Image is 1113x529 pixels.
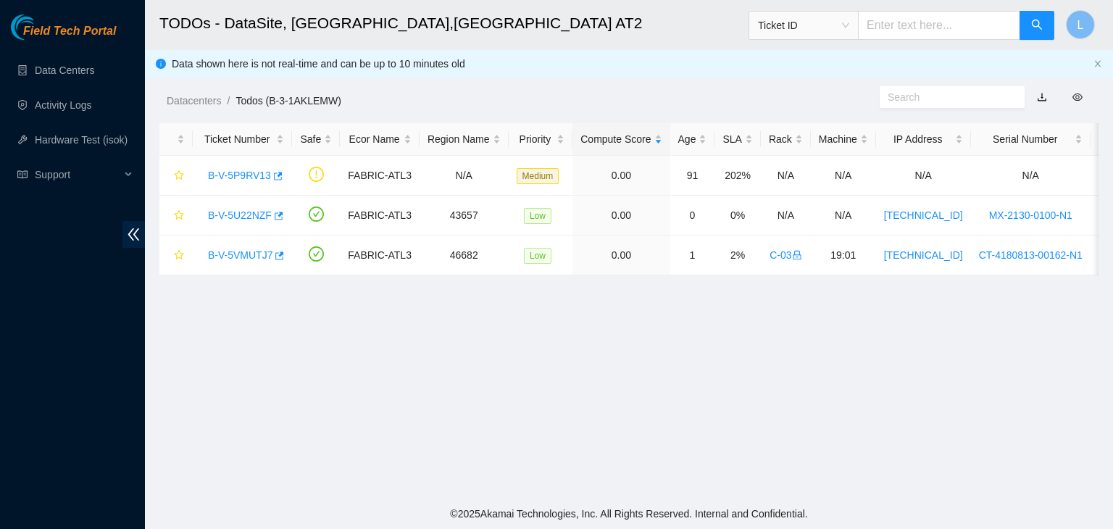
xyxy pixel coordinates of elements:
input: Search [888,89,1005,105]
a: [TECHNICAL_ID] [884,209,963,221]
span: close [1093,59,1102,68]
td: N/A [811,196,876,236]
td: 43657 [420,196,509,236]
span: / [227,95,230,107]
span: L [1077,16,1084,34]
td: 2% [714,236,760,275]
span: exclamation-circle [309,167,324,182]
button: close [1093,59,1102,69]
img: Akamai Technologies [11,14,73,40]
span: Ticket ID [758,14,849,36]
a: [TECHNICAL_ID] [884,249,963,261]
span: star [174,250,184,262]
span: star [174,170,184,182]
span: lock [792,250,802,260]
td: 0.00 [572,196,670,236]
button: download [1026,86,1058,109]
td: N/A [876,156,971,196]
span: Support [35,160,120,189]
a: Akamai TechnologiesField Tech Portal [11,26,116,45]
a: Activity Logs [35,99,92,111]
span: Field Tech Portal [23,25,116,38]
span: search [1031,19,1043,33]
td: 202% [714,156,760,196]
span: Medium [517,168,559,184]
td: N/A [761,156,811,196]
span: double-left [122,221,145,248]
td: 0 [670,196,715,236]
span: eye [1072,92,1083,102]
td: 46682 [420,236,509,275]
button: star [167,204,185,227]
span: star [174,210,184,222]
a: Data Centers [35,64,94,76]
span: Low [524,208,551,224]
span: check-circle [309,246,324,262]
td: N/A [420,156,509,196]
a: C-03lock [770,249,801,261]
a: B-V-5U22NZF [208,209,272,221]
span: check-circle [309,207,324,222]
a: MX-2130-0100-N1 [989,209,1072,221]
td: N/A [811,156,876,196]
button: star [167,243,185,267]
a: Todos (B-3-1AKLEMW) [235,95,341,107]
td: FABRIC-ATL3 [340,236,420,275]
td: 19:01 [811,236,876,275]
td: 1 [670,236,715,275]
a: CT-4180813-00162-N1 [979,249,1083,261]
footer: © 2025 Akamai Technologies, Inc. All Rights Reserved. Internal and Confidential. [145,499,1113,529]
td: FABRIC-ATL3 [340,196,420,236]
td: FABRIC-ATL3 [340,156,420,196]
td: 0.00 [572,236,670,275]
span: read [17,170,28,180]
a: B-V-5P9RV13 [208,170,271,181]
button: search [1020,11,1054,40]
button: L [1066,10,1095,39]
a: download [1037,91,1047,103]
button: star [167,164,185,187]
input: Enter text here... [858,11,1020,40]
span: Low [524,248,551,264]
td: 0% [714,196,760,236]
td: 0.00 [572,156,670,196]
a: B-V-5VMUTJ7 [208,249,272,261]
td: 91 [670,156,715,196]
td: N/A [761,196,811,236]
a: Hardware Test (isok) [35,134,128,146]
td: N/A [971,156,1091,196]
a: Datacenters [167,95,221,107]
